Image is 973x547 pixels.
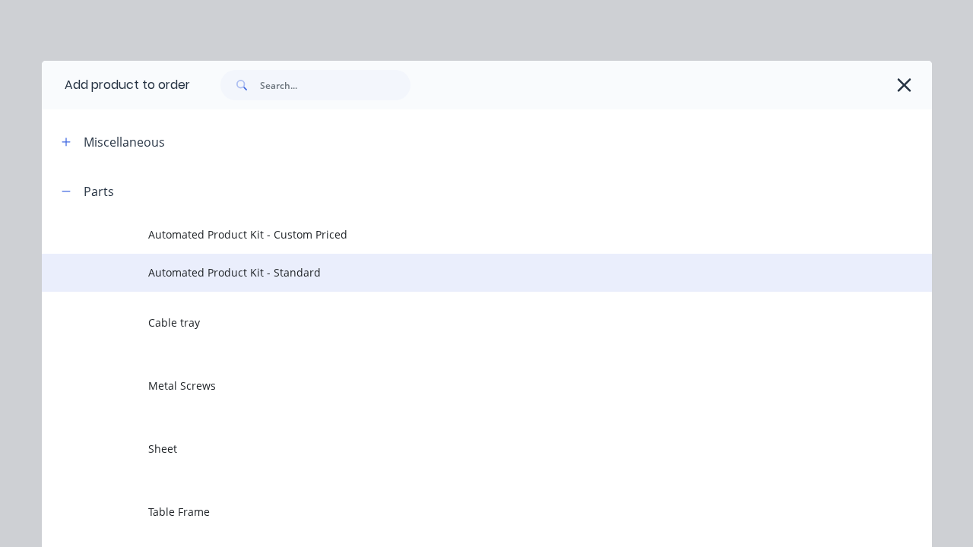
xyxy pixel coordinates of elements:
[148,504,775,520] span: Table Frame
[84,133,165,151] div: Miscellaneous
[42,61,190,109] div: Add product to order
[84,182,114,201] div: Parts
[148,315,775,330] span: Cable tray
[148,441,775,457] span: Sheet
[148,226,775,242] span: Automated Product Kit - Custom Priced
[148,378,775,394] span: Metal Screws
[148,264,775,280] span: Automated Product Kit - Standard
[260,70,410,100] input: Search...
